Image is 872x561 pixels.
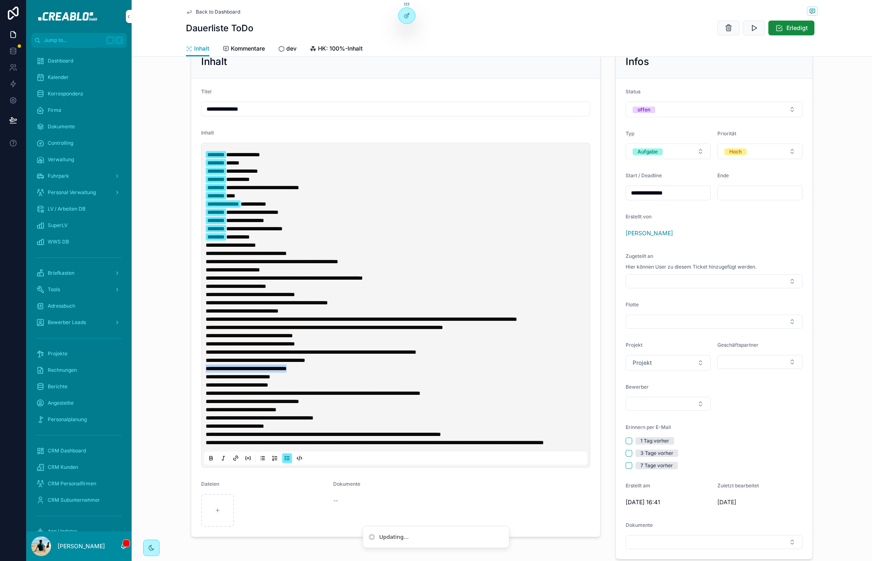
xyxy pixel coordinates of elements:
[626,384,649,390] span: Bewerber
[48,383,67,390] span: Berichte
[186,9,240,15] a: Back to Dashboard
[31,119,127,134] a: Dokumente
[48,206,86,212] span: LV / Arbeiten DB
[729,148,742,155] div: Hoch
[717,144,802,159] button: Select Button
[31,53,127,68] a: Dashboard
[278,41,297,58] a: dev
[640,450,673,457] div: 3 Tage vorher
[31,346,127,361] a: Projekte
[31,152,127,167] a: Verwaltung
[186,41,209,57] a: Inhalt
[48,107,61,114] span: Firma
[201,88,211,95] span: Titel
[626,55,649,68] h2: Infos
[626,253,653,259] span: Zugeteilt an
[31,493,127,508] a: CRM Subunternehmer
[48,367,77,373] span: Rechnungen
[31,460,127,475] a: CRM Kunden
[48,222,67,229] span: SuperLV
[626,355,711,371] button: Select Button
[48,464,78,471] span: CRM Kunden
[310,41,363,58] a: HK: 100%-Inhalt
[48,528,77,535] span: App Updates
[31,202,127,216] a: LV / Arbeiten DB
[626,397,711,411] button: Select Button
[640,462,673,469] div: 7 Tage vorher
[223,41,265,58] a: Kommentare
[31,266,127,280] a: Briefkasten
[31,33,127,48] button: Jump to...K
[48,400,74,406] span: Angestellte
[626,315,802,329] button: Select Button
[717,498,736,506] p: [DATE]
[48,239,69,245] span: WWS DB
[626,535,802,549] button: Select Button
[626,144,711,159] button: Select Button
[633,359,652,367] span: Projekt
[626,301,639,308] span: Flotte
[717,172,729,178] span: Ende
[196,9,240,15] span: Back to Dashboard
[48,319,86,326] span: Bewerber Leads
[626,522,653,528] span: Dokumente
[48,156,74,163] span: Verwaltung
[31,185,127,200] a: Personal Verwaltung
[48,74,69,81] span: Kalender
[48,416,87,423] span: Personalplanung
[626,264,756,270] span: Hier können User zu diesem Ticket hinzugefügt werden.
[31,103,127,118] a: Firma
[186,22,253,34] h1: Dauerliste ToDo
[31,396,127,410] a: Angestellte
[31,315,127,330] a: Bewerber Leads
[626,342,642,348] span: Projekt
[626,172,662,178] span: Start / Deadline
[31,443,127,458] a: CRM Dashboard
[626,88,640,95] span: Status
[58,542,105,550] p: [PERSON_NAME]
[31,86,127,101] a: Korrespondenz
[31,234,127,249] a: WWS DB
[768,21,814,35] button: Erledigt
[31,218,127,233] a: SuperLV
[48,270,74,276] span: Briefkasten
[48,286,60,293] span: Tools
[201,130,214,136] span: Inhalt
[626,482,650,489] span: Erstellt am
[626,130,634,137] span: Typ
[48,58,73,64] span: Dashboard
[640,437,669,445] div: 1 Tag vorher
[626,102,802,117] button: Select Button
[31,282,127,297] a: Tools
[626,229,673,237] span: [PERSON_NAME]
[48,140,73,146] span: Controlling
[44,37,103,44] span: Jump to...
[32,10,125,23] img: App logo
[48,497,100,503] span: CRM Subunternehmer
[626,424,671,430] span: Erinnern per E-Mail
[201,55,227,68] h2: Inhalt
[48,189,96,196] span: Personal Verwaltung
[48,447,86,454] span: CRM Dashboard
[48,303,75,309] span: Adressbuch
[48,350,67,357] span: Projekte
[286,44,297,53] span: dev
[638,148,658,155] div: Aufgabe
[333,481,360,487] span: Dokumente
[31,299,127,313] a: Adressbuch
[333,496,338,505] span: --
[638,107,650,113] div: offen
[717,130,736,137] span: Priorität
[626,274,802,288] button: Select Button
[31,363,127,378] a: Rechnungen
[48,173,69,179] span: Fuhrpark
[31,70,127,85] a: Kalender
[231,44,265,53] span: Kommentare
[626,498,711,506] span: [DATE] 16:41
[717,482,759,489] span: Zuletzt bearbeitet
[31,379,127,394] a: Berichte
[31,412,127,427] a: Personalplanung
[48,90,83,97] span: Korrespondenz
[48,480,96,487] span: CRM Personalfirmen
[717,355,802,369] button: Select Button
